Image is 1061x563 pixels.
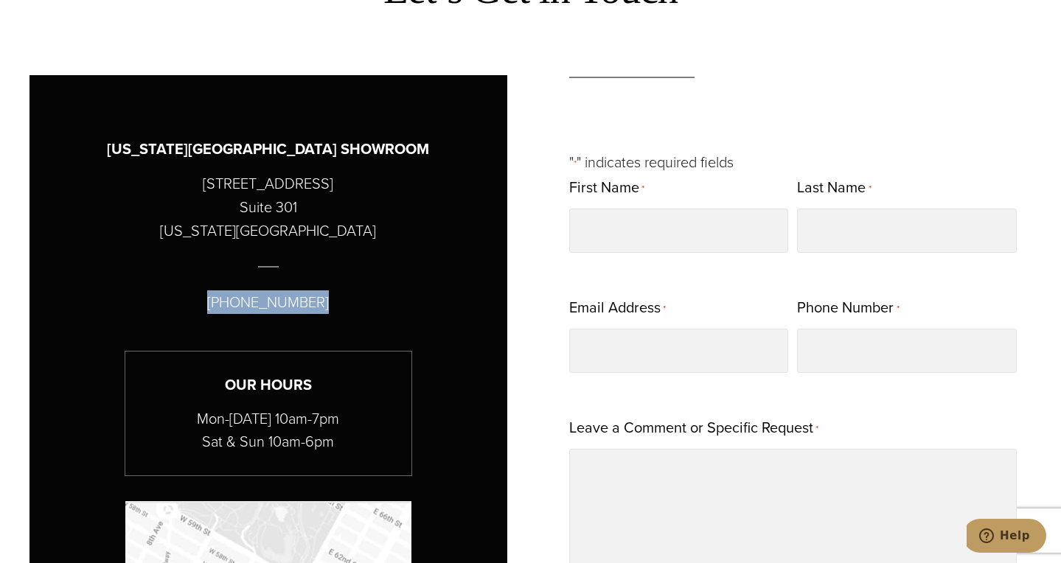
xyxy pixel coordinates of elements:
p: [PHONE_NUMBER] [207,290,329,314]
p: Mon-[DATE] 10am-7pm Sat & Sun 10am-6pm [125,408,411,453]
label: Leave a Comment or Specific Request [569,414,818,443]
label: First Name [569,174,644,203]
h3: Our Hours [125,374,411,396]
p: " " indicates required fields [569,150,1017,174]
label: Email Address [569,294,666,323]
h3: [US_STATE][GEOGRAPHIC_DATA] SHOWROOM [107,138,429,161]
label: Phone Number [797,294,899,323]
label: Last Name [797,174,871,203]
p: [STREET_ADDRESS] Suite 301 [US_STATE][GEOGRAPHIC_DATA] [160,172,376,242]
iframe: Opens a widget where you can chat to one of our agents [967,519,1046,556]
